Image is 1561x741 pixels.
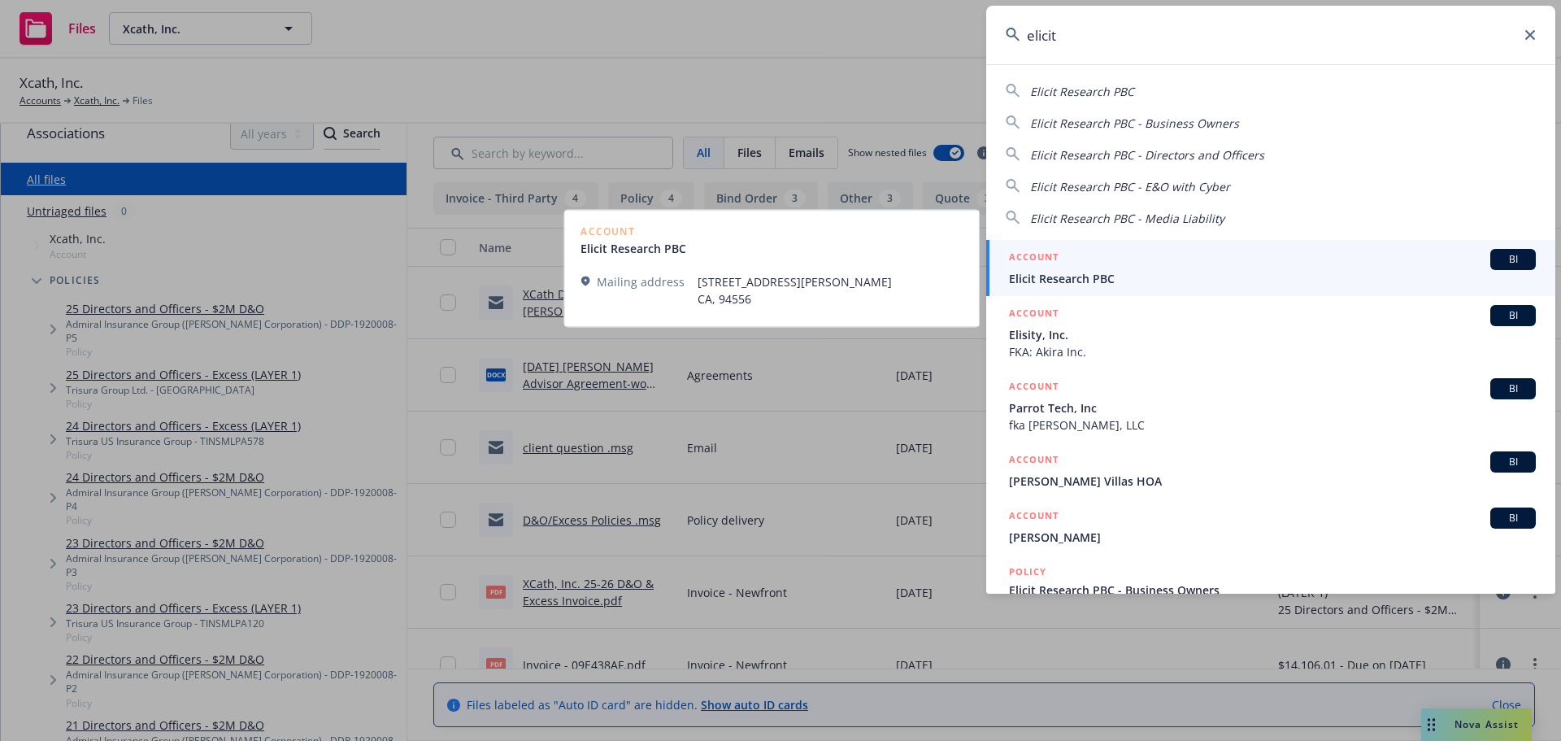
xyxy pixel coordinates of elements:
a: ACCOUNTBIParrot Tech, Incfka [PERSON_NAME], LLC [986,369,1555,442]
h5: POLICY [1009,564,1046,580]
span: Elicit Research PBC [1009,270,1536,287]
span: BI [1497,381,1529,396]
a: ACCOUNTBI[PERSON_NAME] Villas HOA [986,442,1555,499]
a: ACCOUNTBIElicit Research PBC [986,240,1555,296]
span: Elicit Research PBC - Directors and Officers [1030,147,1264,163]
h5: ACCOUNT [1009,249,1059,268]
h5: ACCOUNT [1009,451,1059,471]
h5: ACCOUNT [1009,305,1059,325]
span: Elicit Research PBC - Media Liability [1030,211,1224,226]
span: FKA: Akira Inc. [1009,343,1536,360]
span: fka [PERSON_NAME], LLC [1009,416,1536,434]
input: Search... [986,6,1555,64]
span: Elicit Research PBC - Business Owners [1030,116,1239,131]
span: BI [1497,455,1529,469]
span: [PERSON_NAME] Villas HOA [1009,473,1536,490]
h5: ACCOUNT [1009,378,1059,398]
span: BI [1497,511,1529,525]
span: BI [1497,308,1529,323]
span: Elicit Research PBC [1030,84,1134,99]
span: BI [1497,252,1529,267]
span: Elicit Research PBC - E&O with Cyber [1030,179,1230,194]
span: Elicit Research PBC - Business Owners [1009,582,1536,599]
a: POLICYElicit Research PBC - Business Owners [986,555,1555,625]
a: ACCOUNTBIElisity, Inc.FKA: Akira Inc. [986,296,1555,369]
h5: ACCOUNT [1009,508,1059,527]
span: Elisity, Inc. [1009,326,1536,343]
span: [PERSON_NAME] [1009,529,1536,546]
a: ACCOUNTBI[PERSON_NAME] [986,499,1555,555]
span: Parrot Tech, Inc [1009,399,1536,416]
